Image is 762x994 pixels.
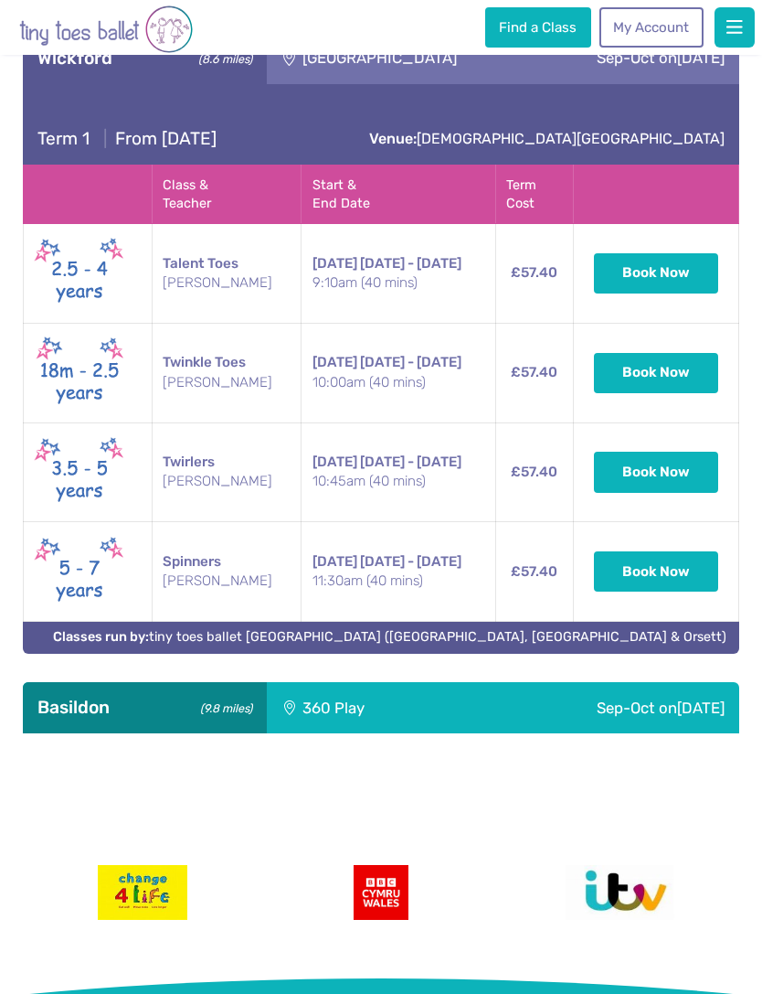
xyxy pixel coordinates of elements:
[312,255,357,272] span: [DATE]
[312,572,485,591] small: 11:30am (40 mins)
[152,422,301,522] td: Twirlers
[677,699,725,717] span: [DATE]
[195,697,252,716] small: (9.8 miles)
[53,629,149,645] strong: Classes run by:
[267,682,463,733] div: 360 Play
[360,454,461,470] span: [DATE] - [DATE]
[37,48,252,69] h3: Wickford
[37,128,90,149] span: Term 1
[163,472,291,491] small: [PERSON_NAME]
[312,273,485,293] small: 9:10am (40 mins)
[495,522,573,622] td: £57.40
[34,334,125,411] img: Twinkle toes New (May 2025)
[594,253,718,294] button: Book Now
[163,273,291,293] small: [PERSON_NAME]
[485,7,591,48] a: Find a Class
[495,323,573,422] td: £57.40
[495,165,573,223] th: Term Cost
[19,4,193,55] img: tiny toes ballet
[152,165,301,223] th: Class & Teacher
[495,422,573,522] td: £57.40
[312,454,357,470] span: [DATE]
[594,353,718,393] button: Book Now
[163,572,291,591] small: [PERSON_NAME]
[599,7,704,48] a: My Account
[163,373,291,392] small: [PERSON_NAME]
[312,472,485,491] small: 10:45am (40 mins)
[193,48,252,67] small: (8.6 miles)
[152,223,301,323] td: Talent Toes
[312,354,357,370] span: [DATE]
[53,629,726,645] a: Classes run by:tiny toes ballet [GEOGRAPHIC_DATA] ([GEOGRAPHIC_DATA], [GEOGRAPHIC_DATA] & Orsett)
[94,128,115,149] span: |
[37,697,252,719] h3: Basildon
[534,33,739,84] div: Sep-Oct on
[152,522,301,622] td: Spinners
[360,354,461,370] span: [DATE] - [DATE]
[312,553,357,570] span: [DATE]
[267,33,534,84] div: [GEOGRAPHIC_DATA]
[463,682,739,733] div: Sep-Oct on
[302,165,495,223] th: Start & End Date
[594,551,718,592] button: Book Now
[360,255,461,272] span: [DATE] - [DATE]
[34,234,125,312] img: Talent toes New (May 2025)
[37,128,217,150] h4: From [DATE]
[369,130,417,147] strong: Venue:
[594,452,718,492] button: Book Now
[312,373,485,392] small: 10:00am (40 mins)
[360,553,461,570] span: [DATE] - [DATE]
[152,323,301,422] td: Twinkle Toes
[34,433,125,511] img: Twirlers New (May 2025)
[677,48,725,67] span: [DATE]
[495,223,573,323] td: £57.40
[34,533,125,611] img: Spinners New (May 2025)
[369,130,725,147] a: Venue:[DEMOGRAPHIC_DATA][GEOGRAPHIC_DATA]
